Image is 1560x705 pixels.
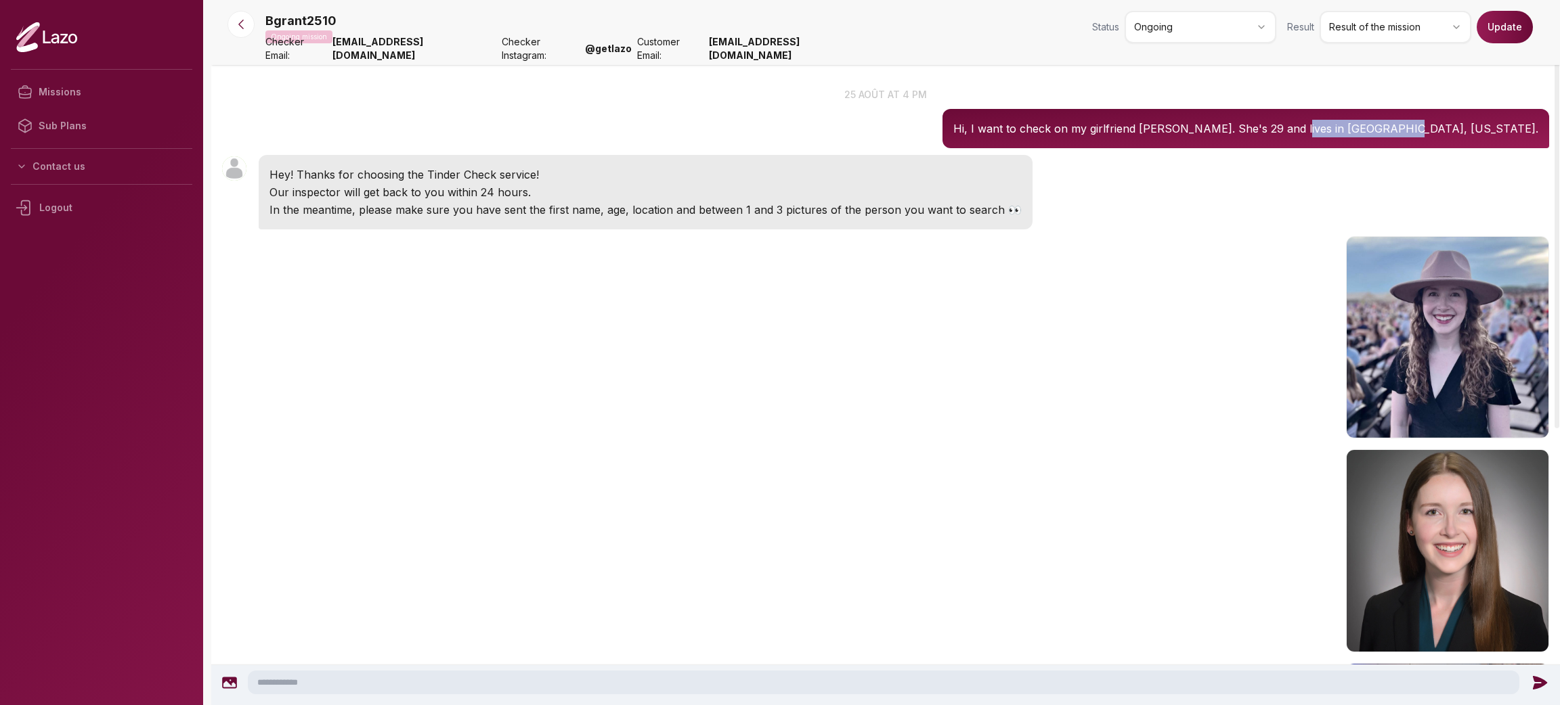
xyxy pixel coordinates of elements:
[265,35,327,62] span: Checker Email:
[1092,20,1119,34] span: Status
[265,30,332,43] p: Ongoing mission
[269,201,1022,219] p: In the meantime, please make sure you have sent the first name, age, location and between 1 and 3...
[265,12,337,30] p: Bgrant2510
[11,109,192,143] a: Sub Plans
[222,156,246,181] img: User avatar
[502,35,580,62] span: Checker Instagram:
[1287,20,1314,34] span: Result
[585,42,632,55] strong: @ getlazo
[211,87,1560,101] p: 25 août at 4 pm
[953,120,1538,137] p: Hi, I want to check on my girlfriend [PERSON_NAME]. She's 29 and lives in [GEOGRAPHIC_DATA], [US_...
[332,35,496,62] strong: [EMAIL_ADDRESS][DOMAIN_NAME]
[11,75,192,109] a: Missions
[709,35,872,62] strong: [EMAIL_ADDRESS][DOMAIN_NAME]
[269,166,1022,183] p: Hey! Thanks for choosing the Tinder Check service!
[11,154,192,179] button: Contact us
[11,190,192,225] div: Logout
[637,35,703,62] span: Customer Email:
[1477,11,1533,43] button: Update
[269,183,1022,201] p: Our inspector will get back to you within 24 hours.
